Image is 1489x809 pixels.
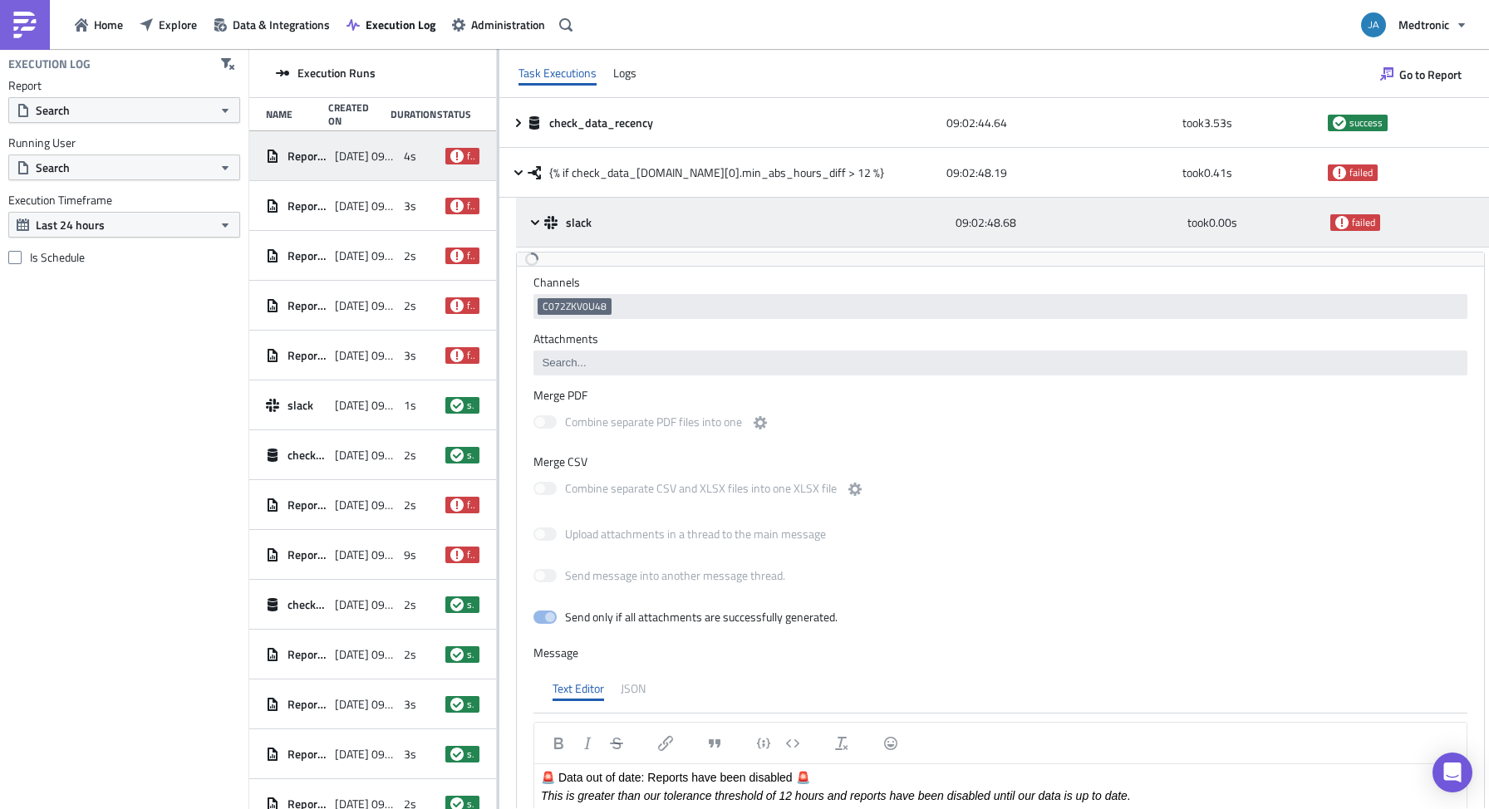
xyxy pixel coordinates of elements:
[1349,116,1383,130] span: success
[297,66,376,81] span: Execution Runs
[1398,16,1449,33] span: Medtronic
[335,248,396,263] span: [DATE] 09:02
[450,299,464,312] span: failed
[467,199,474,213] span: failed
[328,101,382,127] div: Created On
[467,150,474,163] span: failed
[404,647,416,662] span: 2s
[287,248,327,263] span: Reports Recency Alert v0.0
[467,349,474,362] span: failed
[533,645,1467,660] label: Message
[467,698,474,711] span: success
[437,108,471,120] div: Status
[66,12,131,37] button: Home
[1352,216,1375,229] span: failed
[404,199,416,213] span: 3s
[553,676,604,701] div: Text Editor
[750,413,770,433] button: Combine separate PDF files into one
[450,598,464,611] span: success
[233,16,330,33] span: Data & Integrations
[566,215,594,230] span: slack
[7,7,926,38] body: Rich Text Area. Press ALT-0 for help.
[450,349,464,362] span: failed
[287,597,327,612] span: check_data_recency
[549,165,884,180] span: {% if check_data_[DOMAIN_NAME][0].min_abs_hours_diff > 12 %}
[450,698,464,711] span: success
[828,732,856,755] button: Clear formatting
[544,732,573,755] button: Bold
[8,193,240,208] label: Execution Timeframe
[467,449,474,462] span: success
[335,448,396,463] span: [DATE] 09:37
[467,648,474,661] span: success
[450,449,464,462] span: success
[404,448,416,463] span: 2s
[205,12,338,37] button: Data & Integrations
[404,747,416,762] span: 3s
[700,732,729,755] button: Blockquote
[8,154,240,180] button: Search
[94,16,123,33] span: Home
[450,648,464,661] span: success
[1187,208,1321,238] div: took 0.00 s
[36,159,70,176] span: Search
[8,97,240,123] button: Search
[335,597,396,612] span: [DATE] 09:40
[877,732,905,755] button: Emojis
[404,298,416,313] span: 2s
[404,248,416,263] span: 2s
[36,216,105,233] span: Last 24 hours
[287,498,327,512] span: Reports Recency Alert v0.0
[565,610,838,625] div: Send only if all attachments are successfully generated.
[287,348,327,363] span: Reports Recency Alert v0.0
[444,12,553,37] a: Administration
[8,250,240,265] label: Is Schedule
[613,61,636,86] div: Logs
[335,149,396,164] span: [DATE] 09:02
[335,747,396,762] span: [DATE] 09:03
[1372,61,1470,87] button: Go to Report
[335,647,396,662] span: [DATE] 09:02
[335,199,396,213] span: [DATE] 09:02
[956,208,1179,238] div: 09:02:48.68
[335,398,396,413] span: [DATE] 09:37
[621,676,646,701] div: JSON
[450,249,464,262] span: failed
[538,355,1462,371] input: Search...
[1349,166,1373,179] span: failed
[366,16,435,33] span: Execution Log
[287,199,327,213] span: Reports Recency Alert v0.0
[287,448,327,463] span: check_data_recency
[450,150,464,163] span: failed
[779,732,807,755] button: Insert code block
[450,548,464,561] span: failed
[1351,7,1477,43] button: Medtronic
[404,547,416,562] span: 9s
[335,348,396,363] span: [DATE] 09:02
[1432,753,1472,792] div: Open Intercom Messenger
[1359,11,1388,39] img: Avatar
[467,249,474,262] span: failed
[287,149,327,164] span: Reports Recency Alert v0.0
[335,498,396,512] span: [DATE] 09:18
[651,732,680,755] button: Insert/edit link
[467,548,474,561] span: failed
[287,398,313,413] span: slack
[404,398,416,413] span: 1s
[8,212,240,238] button: Last 24 hours
[467,498,474,512] span: failed
[749,732,778,755] button: Insert code line
[471,16,545,33] span: Administration
[131,12,205,37] button: Explore
[450,399,464,412] span: success
[533,454,1467,469] label: Merge CSV
[533,275,1467,290] label: Channels
[533,413,770,434] label: Combine separate PDF files into one
[533,331,1467,346] label: Attachments
[467,299,474,312] span: failed
[845,479,865,499] button: Combine separate CSV and XLSX files into one XLSX file
[518,61,597,86] div: Task Executions
[1399,66,1462,83] span: Go to Report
